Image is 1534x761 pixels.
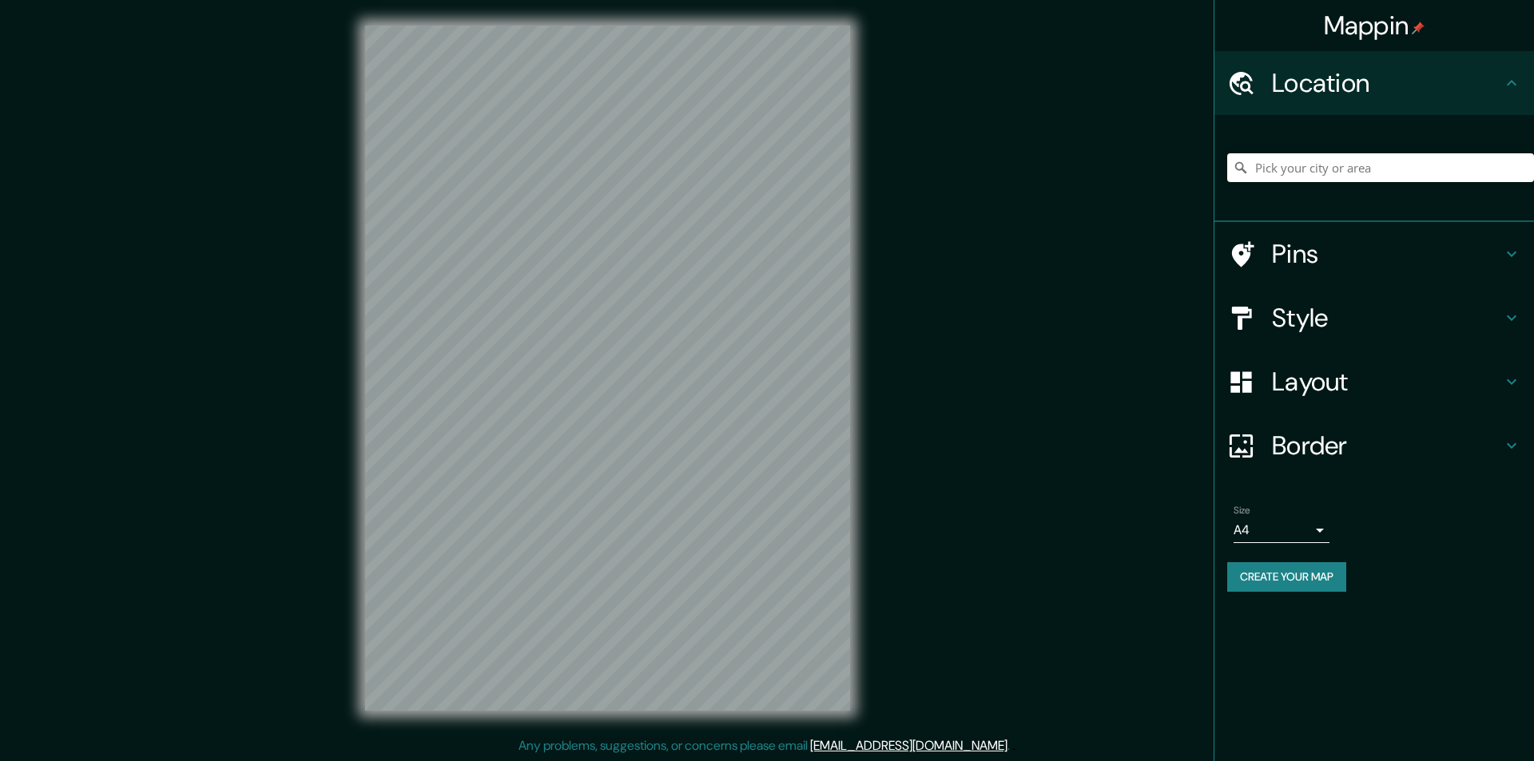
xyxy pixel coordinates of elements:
[1012,736,1015,755] div: .
[810,737,1007,754] a: [EMAIL_ADDRESS][DOMAIN_NAME]
[1010,736,1012,755] div: .
[1272,430,1502,462] h4: Border
[1214,222,1534,286] div: Pins
[1272,67,1502,99] h4: Location
[1214,51,1534,115] div: Location
[1234,504,1250,517] label: Size
[1412,22,1425,34] img: pin-icon.png
[365,26,850,711] canvas: Map
[1214,350,1534,414] div: Layout
[1324,10,1425,42] h4: Mappin
[1234,517,1329,543] div: A4
[1272,366,1502,398] h4: Layout
[1227,153,1534,182] input: Pick your city or area
[519,736,1010,755] p: Any problems, suggestions, or concerns please email .
[1227,562,1346,592] button: Create your map
[1214,286,1534,350] div: Style
[1214,414,1534,478] div: Border
[1272,238,1502,270] h4: Pins
[1272,302,1502,334] h4: Style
